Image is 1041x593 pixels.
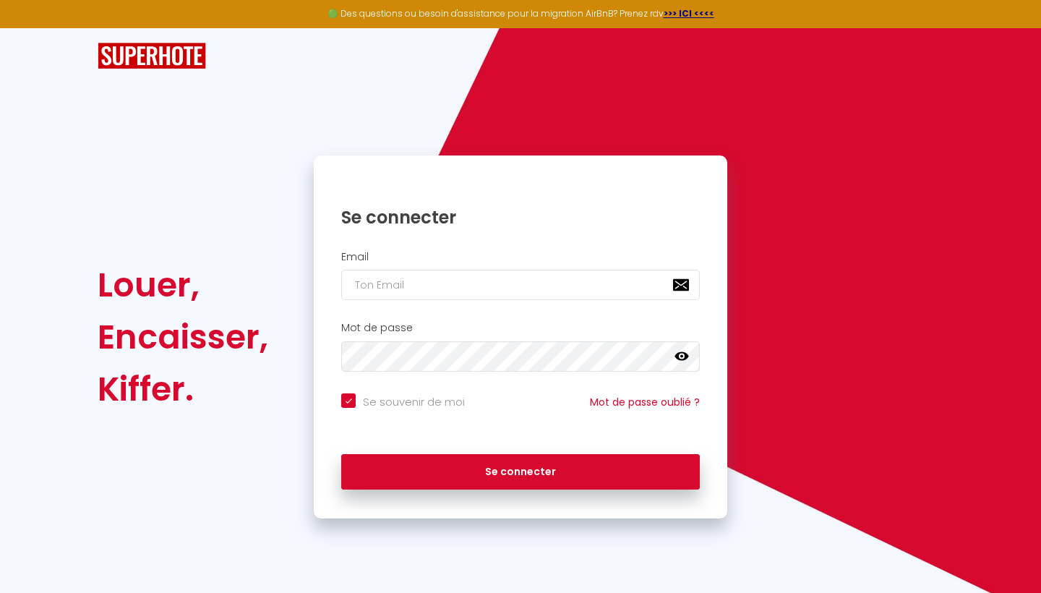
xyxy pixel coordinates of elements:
[664,7,714,20] a: >>> ICI <<<<
[341,322,700,334] h2: Mot de passe
[98,259,268,311] div: Louer,
[98,363,268,415] div: Kiffer.
[98,43,206,69] img: SuperHote logo
[341,251,700,263] h2: Email
[341,454,700,490] button: Se connecter
[98,311,268,363] div: Encaisser,
[341,206,700,229] h1: Se connecter
[341,270,700,300] input: Ton Email
[590,395,700,409] a: Mot de passe oublié ?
